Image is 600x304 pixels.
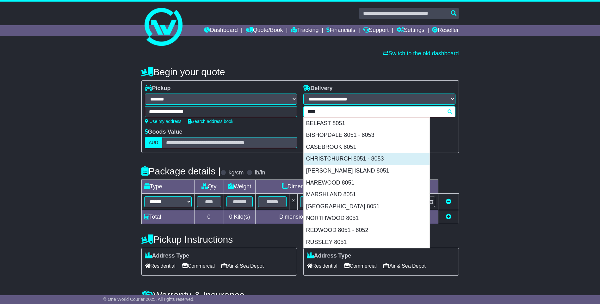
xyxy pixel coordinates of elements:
a: Financials [326,25,355,36]
h4: Warranty & Insurance [141,290,459,300]
div: CHRISTCHURCH 8051 - 8053 [304,153,430,165]
a: Quote/Book [245,25,283,36]
label: lb/in [255,169,265,176]
label: Delivery [303,85,333,92]
div: CASEBROOK 8051 [304,141,430,153]
label: Address Type [145,252,189,259]
div: RUSSLEY 8051 [304,236,430,248]
a: Switch to the old dashboard [383,50,459,57]
div: REDWOOD 8051 - 8052 [304,224,430,236]
span: Residential [145,261,176,271]
td: Qty [194,180,224,194]
td: x [289,194,298,210]
h4: Pickup Instructions [141,234,297,245]
span: 0 [229,214,232,220]
label: AUD [145,137,163,148]
a: Use my address [145,119,182,124]
h4: Package details | [141,166,221,176]
h4: Begin your quote [141,67,459,77]
span: Commercial [182,261,215,271]
div: HAREWOOD 8051 [304,177,430,189]
span: Residential [307,261,337,271]
typeahead: Please provide city [303,106,455,117]
td: Total [141,210,194,224]
td: Dimensions in Centimetre(s) [256,210,373,224]
td: 0 [194,210,224,224]
div: [PERSON_NAME] ISLAND 8051 [304,165,430,177]
a: Support [363,25,389,36]
span: Commercial [344,261,377,271]
a: Tracking [291,25,319,36]
span: © One World Courier 2025. All rights reserved. [103,297,195,302]
a: Remove this item [446,198,451,205]
div: MARSHLAND 8051 [304,189,430,201]
td: Type [141,180,194,194]
label: Address Type [307,252,351,259]
div: NORTHWOOD 8051 [304,212,430,224]
td: Weight [224,180,256,194]
label: kg/cm [228,169,244,176]
label: Pickup [145,85,171,92]
div: BISHOPDALE 8051 - 8053 [304,129,430,141]
span: Air & Sea Depot [383,261,426,271]
a: Dashboard [204,25,238,36]
div: [GEOGRAPHIC_DATA] 8051 [304,201,430,213]
a: Add new item [446,214,451,220]
div: BELFAST 8051 [304,118,430,130]
label: Goods Value [145,129,182,136]
span: Air & Sea Depot [221,261,264,271]
td: Dimensions (L x W x H) [256,180,373,194]
a: Search address book [188,119,233,124]
td: Kilo(s) [224,210,256,224]
a: Reseller [432,25,459,36]
a: Settings [397,25,424,36]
